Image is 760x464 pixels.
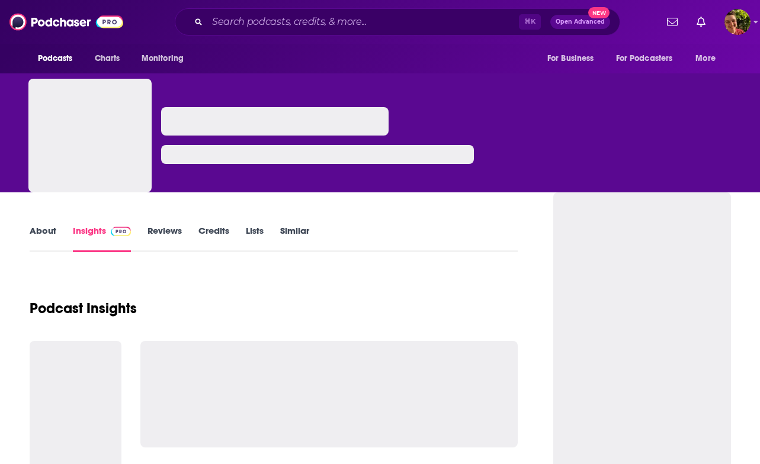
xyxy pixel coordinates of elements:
[608,47,690,70] button: open menu
[539,47,609,70] button: open menu
[692,12,710,32] a: Show notifications dropdown
[616,50,673,67] span: For Podcasters
[30,299,137,317] h1: Podcast Insights
[724,9,751,35] img: User Profile
[556,19,605,25] span: Open Advanced
[207,12,519,31] input: Search podcasts, credits, & more...
[198,225,229,252] a: Credits
[87,47,127,70] a: Charts
[519,14,541,30] span: ⌘ K
[280,225,309,252] a: Similar
[246,225,264,252] a: Lists
[695,50,716,67] span: More
[547,50,594,67] span: For Business
[724,9,751,35] span: Logged in as Marz
[38,50,73,67] span: Podcasts
[175,8,620,36] div: Search podcasts, credits, & more...
[73,225,132,252] a: InsightsPodchaser Pro
[133,47,199,70] button: open menu
[95,50,120,67] span: Charts
[147,225,182,252] a: Reviews
[588,7,610,18] span: New
[724,9,751,35] button: Show profile menu
[687,47,730,70] button: open menu
[9,11,123,33] img: Podchaser - Follow, Share and Rate Podcasts
[550,15,610,29] button: Open AdvancedNew
[30,47,88,70] button: open menu
[30,225,56,252] a: About
[142,50,184,67] span: Monitoring
[662,12,682,32] a: Show notifications dropdown
[111,227,132,236] img: Podchaser Pro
